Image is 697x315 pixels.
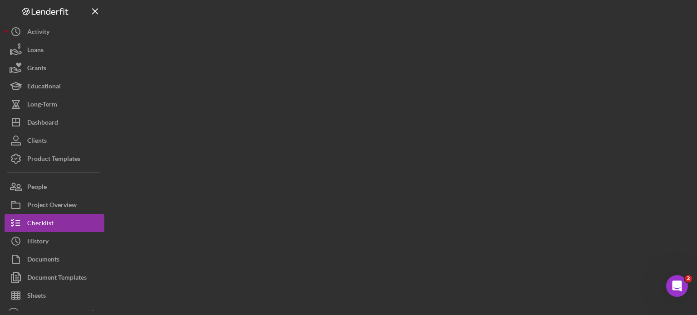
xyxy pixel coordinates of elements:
div: Sheets [27,286,46,307]
div: Long-Term [27,95,57,116]
button: Loans [5,41,104,59]
div: Educational [27,77,61,97]
div: Checklist [27,214,54,234]
div: Documents [27,250,59,271]
div: History [27,232,49,252]
button: Grants [5,59,104,77]
button: Documents [5,250,104,268]
div: Clients [27,131,47,152]
button: Project Overview [5,196,104,214]
button: Document Templates [5,268,104,286]
button: Activity [5,23,104,41]
button: People [5,178,104,196]
button: History [5,232,104,250]
div: Activity [27,23,49,43]
div: Product Templates [27,150,80,170]
div: Grants [27,59,46,79]
button: Long-Term [5,95,104,113]
button: Product Templates [5,150,104,168]
button: Clients [5,131,104,150]
button: Checklist [5,214,104,232]
div: Loans [27,41,44,61]
div: Project Overview [27,196,77,216]
div: Dashboard [27,113,58,134]
button: Dashboard [5,113,104,131]
button: Educational [5,77,104,95]
div: People [27,178,47,198]
span: 2 [685,275,692,282]
div: Document Templates [27,268,87,289]
iframe: Intercom live chat [666,275,688,297]
button: Sheets [5,286,104,305]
